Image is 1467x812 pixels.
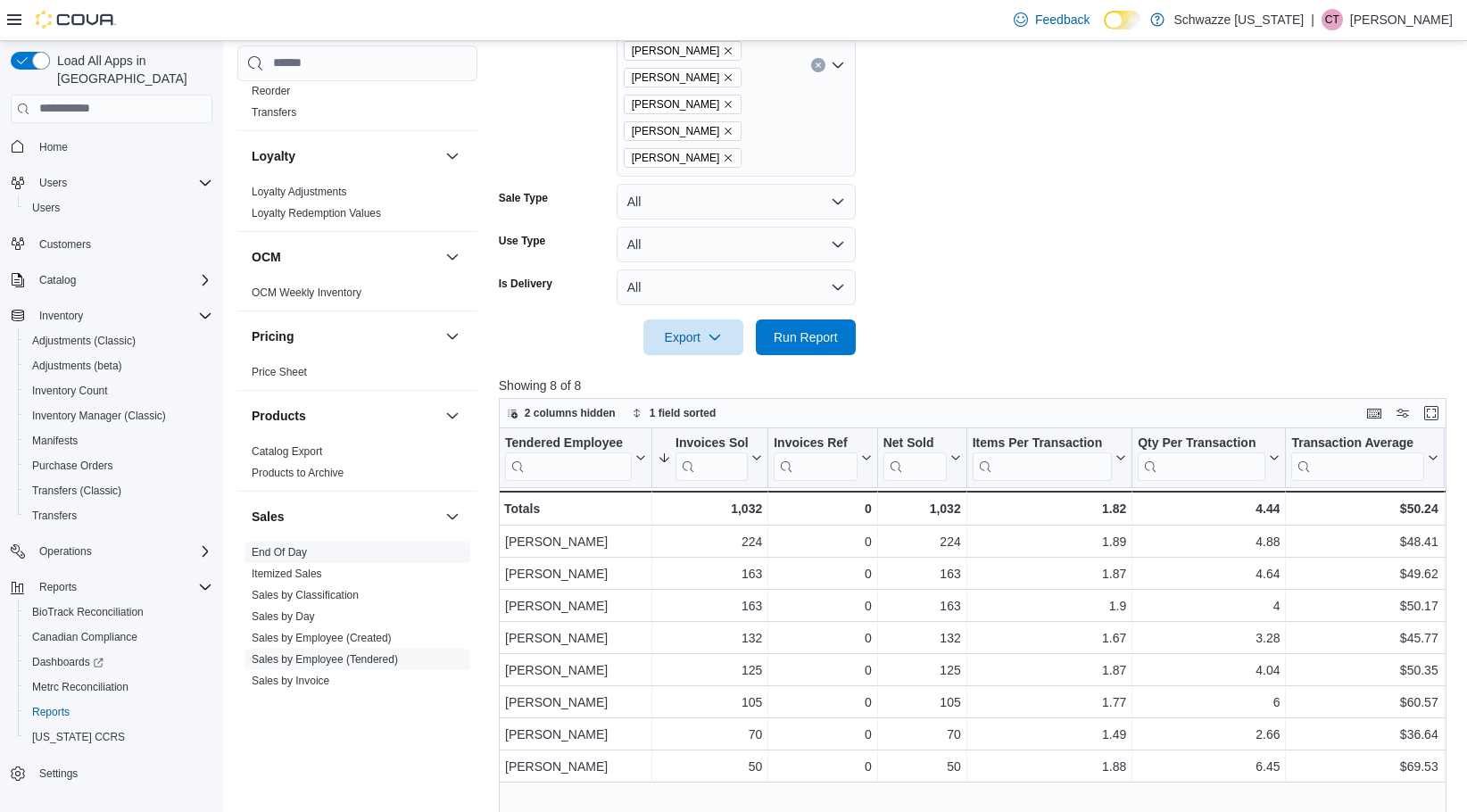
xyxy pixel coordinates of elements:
a: Sales by Classification [252,588,359,601]
button: 1 field sorted [625,402,724,424]
span: Inventory [32,305,212,327]
span: OCM Weekly Inventory [252,285,361,299]
span: Catalog [39,273,76,287]
span: Sales by Employee (Created) [252,630,392,644]
div: [PERSON_NAME] [505,595,646,617]
span: Transfers (Classic) [32,484,121,498]
div: 4 [1138,595,1280,617]
div: 132 [883,627,961,649]
span: Joshua Caruthers [624,95,742,114]
div: Totals [504,498,646,519]
div: $50.17 [1291,595,1438,617]
div: $60.57 [1291,692,1438,713]
button: 2 columns hidden [500,402,623,424]
button: Remove Joshua Caruthers from selection in this group [723,99,733,110]
div: 1.49 [973,724,1127,745]
button: Reports [32,576,84,598]
button: Inventory Manager (Classic) [18,403,220,428]
div: Items Per Transaction [972,435,1112,480]
span: Sales by Employee (Tendered) [252,651,398,666]
div: 163 [658,563,762,584]
span: [PERSON_NAME] [632,149,720,167]
div: 50 [883,756,961,777]
span: Manifests [32,434,78,448]
span: Transfers (Classic) [25,480,212,501]
button: Transfers [18,503,220,528]
span: Itemized Sales [252,566,322,580]
a: Feedback [1007,2,1097,37]
div: 6 [1138,692,1280,713]
span: Adjustments (beta) [32,359,122,373]
span: Inventory Manager (Classic) [25,405,212,427]
a: Metrc Reconciliation [25,676,136,698]
a: Transfers [25,505,84,526]
button: [US_STATE] CCRS [18,725,220,750]
span: Home [39,140,68,154]
div: 4.64 [1138,563,1280,584]
button: Sales [442,505,463,526]
div: OCM [237,281,477,310]
a: Itemized Sales [252,567,322,579]
div: 50 [658,756,762,777]
a: Users [25,197,67,219]
span: Products to Archive [252,465,344,479]
span: Dashboards [25,651,212,673]
a: Customers [32,234,98,255]
button: Operations [4,539,220,564]
div: 1.87 [973,659,1127,681]
img: Cova [36,11,116,29]
span: Settings [32,762,212,784]
span: Transfers [25,505,212,526]
div: [PERSON_NAME] [505,659,646,681]
a: Sales by Day [252,609,315,622]
button: Reports [18,700,220,725]
span: Catalog Export [252,443,322,458]
span: Reorder [252,83,290,97]
span: Inventory Manager (Classic) [32,409,166,423]
div: 0 [774,563,871,584]
span: Tom Duval [624,148,742,168]
button: Catalog [32,269,83,291]
span: Sales by Day [252,609,315,623]
button: Manifests [18,428,220,453]
a: Home [32,137,75,158]
span: Reports [32,705,70,719]
button: Invoices Sold [658,435,762,480]
span: Load All Apps in [GEOGRAPHIC_DATA] [50,52,212,87]
div: 224 [658,531,762,552]
span: Canadian Compliance [32,630,137,644]
button: Loyalty [442,145,463,166]
div: Invoices Ref [774,435,857,452]
button: Items Per Transaction [972,435,1126,480]
span: Metrc Reconciliation [25,676,212,698]
a: BioTrack Reconciliation [25,601,151,623]
div: 1.67 [973,627,1127,649]
button: Remove Jade Munson from selection in this group [723,46,733,56]
span: Users [39,176,67,190]
div: [PERSON_NAME] [505,692,646,713]
a: Sales by Employee (Created) [252,631,392,643]
div: 6.45 [1138,756,1280,777]
div: $45.77 [1291,627,1438,649]
h3: Loyalty [252,146,295,164]
div: 0 [774,595,871,617]
a: OCM Weekly Inventory [252,286,361,298]
button: Invoices Ref [774,435,871,480]
a: Transfers (Classic) [25,480,128,501]
span: Home [32,136,212,158]
span: End Of Day [252,544,307,559]
a: Inventory Count [25,380,115,402]
span: Customers [32,233,212,255]
div: $50.35 [1291,659,1438,681]
button: Transaction Average [1291,435,1438,480]
span: Jade Munson [624,41,742,61]
span: Transfers [32,509,77,523]
div: $36.64 [1291,724,1438,745]
span: Dark Mode [1104,29,1105,30]
button: Purchase Orders [18,453,220,478]
span: Canadian Compliance [25,626,212,648]
div: 0 [774,531,871,552]
button: Adjustments (beta) [18,353,220,378]
div: 1.77 [973,692,1127,713]
span: BioTrack Reconciliation [25,601,212,623]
